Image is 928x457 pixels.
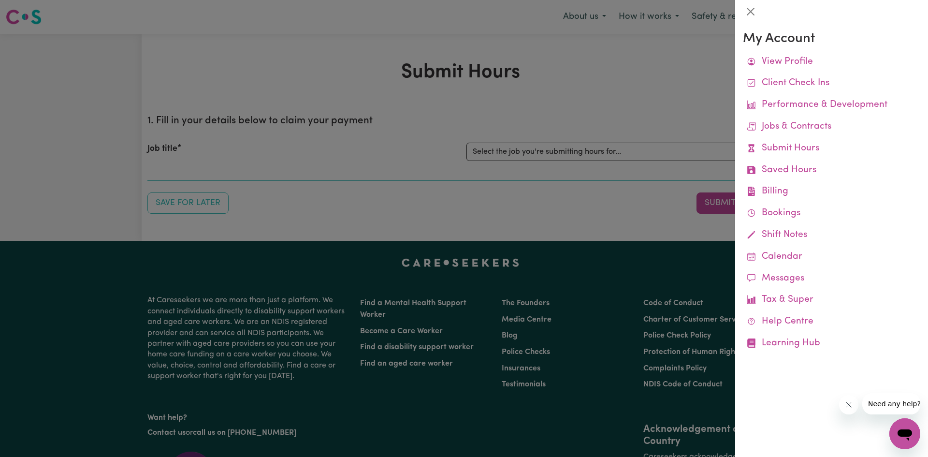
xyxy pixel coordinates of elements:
[743,224,920,246] a: Shift Notes
[889,418,920,449] iframe: Button to launch messaging window
[743,116,920,138] a: Jobs & Contracts
[839,395,858,414] iframe: Close message
[743,246,920,268] a: Calendar
[743,181,920,203] a: Billing
[743,203,920,224] a: Bookings
[743,4,758,19] button: Close
[862,393,920,414] iframe: Message from company
[743,138,920,160] a: Submit Hours
[743,94,920,116] a: Performance & Development
[743,311,920,333] a: Help Centre
[743,73,920,94] a: Client Check Ins
[743,160,920,181] a: Saved Hours
[743,333,920,354] a: Learning Hub
[743,51,920,73] a: View Profile
[6,7,58,15] span: Need any help?
[743,268,920,290] a: Messages
[743,31,920,47] h3: My Account
[743,289,920,311] a: Tax & Super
